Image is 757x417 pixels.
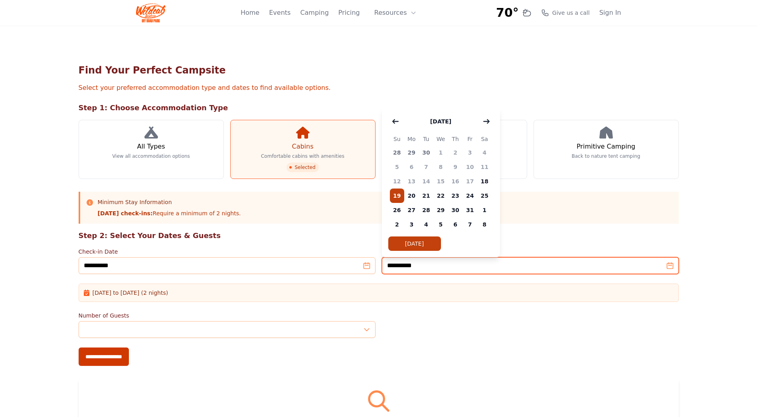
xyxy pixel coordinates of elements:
span: 19 [390,189,405,203]
span: 1 [433,145,448,160]
img: Wildcat Logo [136,3,166,22]
span: 1 [477,203,492,217]
span: 18 [477,174,492,189]
span: 4 [477,145,492,160]
span: 24 [463,189,477,203]
span: 22 [433,189,448,203]
span: 17 [463,174,477,189]
span: 21 [419,189,434,203]
a: Sign In [599,8,621,18]
span: Tu [419,134,434,144]
a: Pricing [338,8,360,18]
h3: Minimum Stay Information [98,198,241,206]
label: Check-in Date [79,248,376,256]
span: 25 [477,189,492,203]
span: 5 [390,160,405,174]
span: 28 [390,145,405,160]
p: Require a minimum of 2 nights. [98,209,241,217]
span: 8 [477,217,492,232]
label: Number of Guests [79,312,376,320]
span: Mo [404,134,419,144]
a: All Types View all accommodation options [79,120,224,179]
span: Give us a call [552,9,590,17]
span: 20 [404,189,419,203]
span: 16 [448,174,463,189]
p: View all accommodation options [112,153,190,159]
span: 29 [433,203,448,217]
span: Th [448,134,463,144]
button: Resources [370,5,421,21]
h2: Step 1: Choose Accommodation Type [79,102,679,113]
a: Give us a call [541,9,590,17]
span: 4 [419,217,434,232]
span: Sa [477,134,492,144]
p: Back to nature tent camping [572,153,640,159]
span: 31 [463,203,477,217]
span: 9 [448,160,463,174]
span: 70° [496,6,519,20]
a: Events [269,8,291,18]
span: Fr [463,134,477,144]
span: 29 [404,145,419,160]
span: 5 [433,217,448,232]
span: 15 [433,174,448,189]
span: 28 [419,203,434,217]
span: 23 [448,189,463,203]
span: 14 [419,174,434,189]
span: 11 [477,160,492,174]
button: [DATE] [388,236,441,251]
h1: Find Your Perfect Campsite [79,64,679,77]
span: 3 [463,145,477,160]
span: 7 [419,160,434,174]
span: 30 [448,203,463,217]
span: [DATE] to [DATE] (2 nights) [93,289,168,297]
span: 26 [390,203,405,217]
a: Home [241,8,259,18]
a: Primitive Camping Back to nature tent camping [534,120,679,179]
span: 10 [463,160,477,174]
span: We [433,134,448,144]
span: Selected [287,163,318,172]
span: Su [390,134,405,144]
strong: [DATE] check-ins: [98,210,153,216]
h3: Primitive Camping [577,142,635,151]
p: Comfortable cabins with amenities [261,153,344,159]
a: Camping [300,8,328,18]
button: [DATE] [422,113,459,129]
span: 6 [404,160,419,174]
p: Select your preferred accommodation type and dates to find available options. [79,83,679,93]
label: Check-out Date [382,248,679,256]
span: 30 [419,145,434,160]
span: 2 [448,145,463,160]
span: 13 [404,174,419,189]
span: 8 [433,160,448,174]
span: 2 [390,217,405,232]
span: 12 [390,174,405,189]
h3: All Types [137,142,165,151]
h2: Step 2: Select Your Dates & Guests [79,230,679,241]
span: 7 [463,217,477,232]
span: 3 [404,217,419,232]
a: Cabins Comfortable cabins with amenities Selected [230,120,376,179]
span: 6 [448,217,463,232]
span: 27 [404,203,419,217]
h3: Cabins [292,142,313,151]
